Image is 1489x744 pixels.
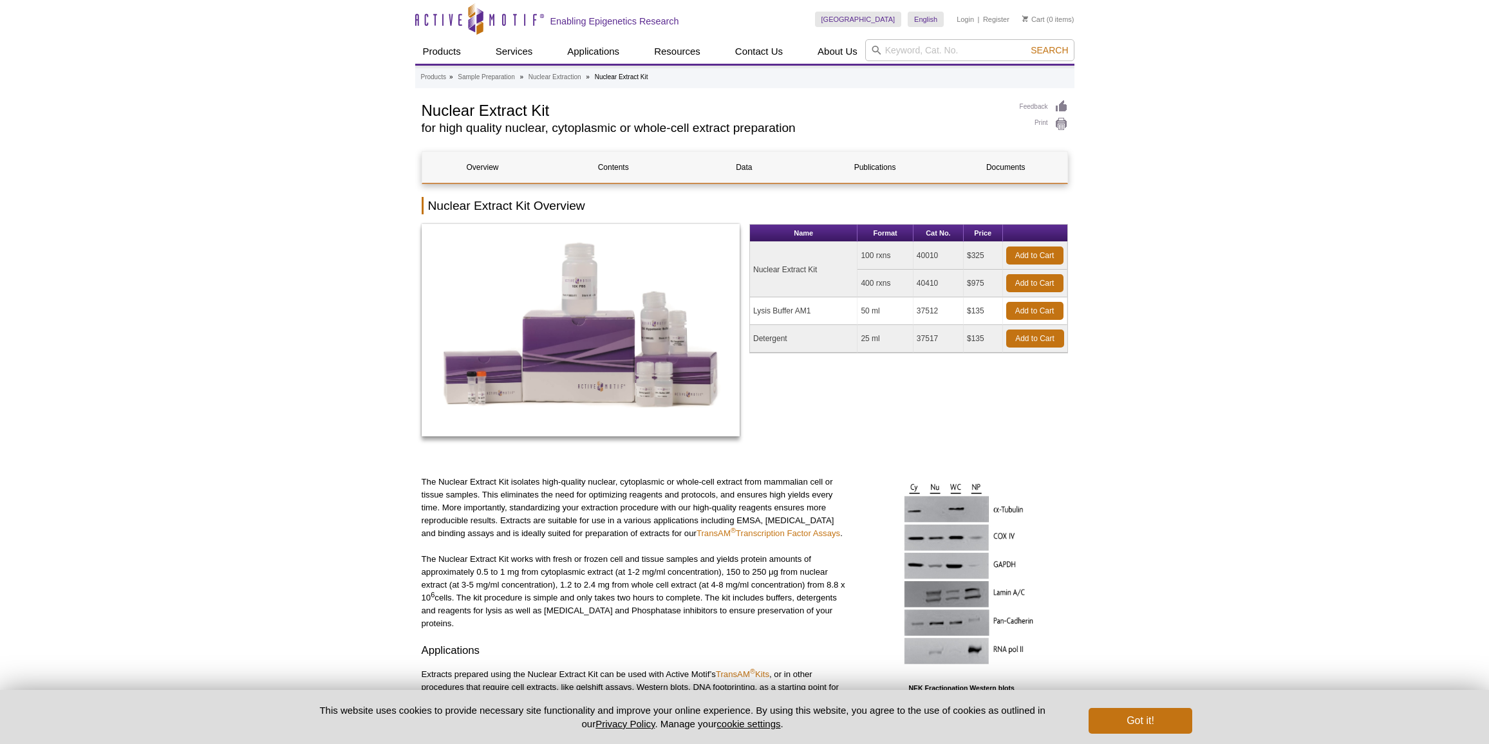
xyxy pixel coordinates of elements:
[716,669,769,679] a: TransAM®Kits
[595,73,648,80] li: Nuclear Extract Kit
[957,15,974,24] a: Login
[595,718,655,729] a: Privacy Policy
[1020,117,1068,131] a: Print
[431,590,435,598] sup: 6
[810,39,865,64] a: About Us
[697,528,840,538] a: TransAM®Transcription Factor Assays
[731,526,736,534] sup: ®
[422,643,846,658] h3: Applications
[1006,274,1063,292] a: Add to Cart
[857,242,913,270] td: 100 rxns
[750,667,755,674] sup: ®
[422,152,543,183] a: Overview
[550,15,679,27] h2: Enabling Epigenetics Research
[964,270,1003,297] td: $975
[421,71,446,83] a: Products
[716,718,780,729] button: cookie settings
[1089,708,1192,734] button: Got it!
[458,71,514,83] a: Sample Preparation
[857,225,913,242] th: Format
[908,684,1014,705] b: NEK Fractionation Western blots (Click image to enlarge)
[750,297,857,325] td: Lysis Buffer AM1
[422,553,846,630] p: The Nuclear Extract Kit works with fresh or frozen cell and tissue samples and yields protein amo...
[529,71,581,83] a: Nuclear Extraction
[983,15,1009,24] a: Register
[422,100,1007,119] h1: Nuclear Extract Kit
[964,225,1003,242] th: Price
[913,325,964,353] td: 37517
[586,73,590,80] li: »
[422,122,1007,134] h2: for high quality nuclear, cytoplasmic or whole-cell extract preparation
[1022,15,1045,24] a: Cart
[1022,15,1028,22] img: Your Cart
[488,39,541,64] a: Services
[908,12,944,27] a: English
[865,39,1074,61] input: Keyword, Cat. No.
[978,12,980,27] li: |
[1006,246,1063,265] a: Add to Cart
[857,270,913,297] td: 400 rxns
[913,297,964,325] td: 37512
[684,152,805,183] a: Data
[750,225,857,242] th: Name
[1020,100,1068,114] a: Feedback
[857,325,913,353] td: 25 ml
[297,703,1068,730] p: This website uses cookies to provide necessary site functionality and improve your online experie...
[945,152,1066,183] a: Documents
[1006,302,1063,320] a: Add to Cart
[422,476,846,540] p: The Nuclear Extract Kit isolates high-quality nuclear, cytoplasmic or whole-cell extract from mam...
[857,297,913,325] td: 50 ml
[1027,44,1072,56] button: Search
[727,39,791,64] a: Contact Us
[422,668,846,707] p: Extracts prepared using the Nuclear Extract Kit can be used with Active Motif’s , or in other pro...
[1031,45,1068,55] span: Search
[1022,12,1074,27] li: (0 items)
[646,39,708,64] a: Resources
[913,242,964,270] td: 40010
[553,152,674,183] a: Contents
[750,242,857,297] td: Nuclear Extract Kit
[964,242,1003,270] td: $325
[750,325,857,353] td: Detergent
[422,197,1068,214] h2: Nuclear Extract Kit Overview
[559,39,627,64] a: Applications
[964,325,1003,353] td: $135
[520,73,523,80] li: »
[881,476,1042,678] img: NEK Fractionation Western blots
[1006,330,1064,348] a: Add to Cart
[422,224,740,436] img: Nuclear Extract Kit
[449,73,453,80] li: »
[815,12,902,27] a: [GEOGRAPHIC_DATA]
[964,297,1003,325] td: $135
[814,152,935,183] a: Publications
[913,225,964,242] th: Cat No.
[913,270,964,297] td: 40410
[415,39,469,64] a: Products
